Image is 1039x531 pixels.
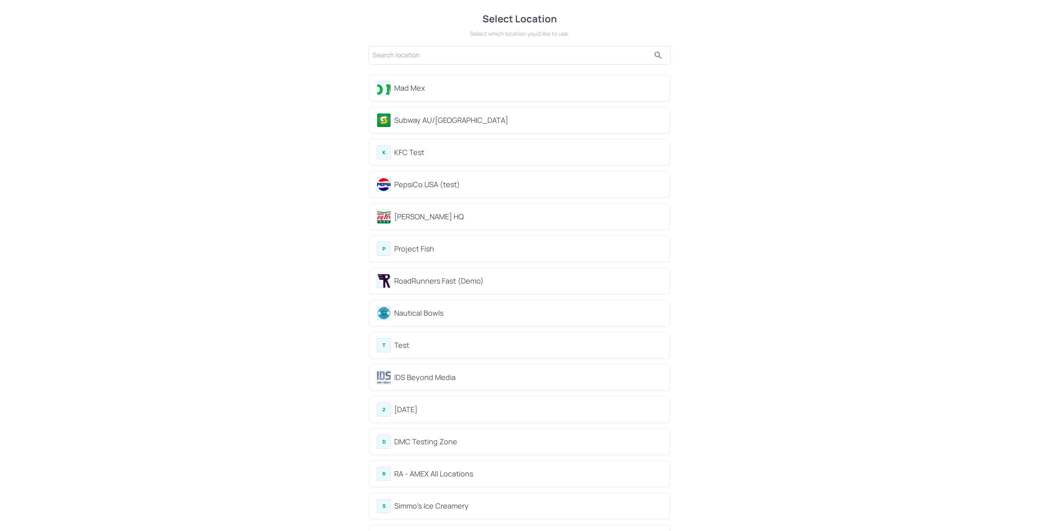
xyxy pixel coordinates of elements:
div: Subway AU/[GEOGRAPHIC_DATA] [394,115,662,126]
div: Select Location [367,11,672,26]
div: S [377,499,391,513]
div: IDS Beyond Media [394,372,662,383]
img: avatar [377,114,391,127]
div: Project Fish [394,243,662,254]
div: KFC Test [394,147,662,158]
div: Mad Mex [394,83,662,94]
div: [DATE] [394,404,662,415]
img: avatar [377,210,391,223]
div: Nautical Bowls [394,308,662,319]
img: avatar [377,306,391,320]
div: [PERSON_NAME] HQ [394,211,662,222]
div: Test [394,340,662,351]
img: avatar [377,81,391,95]
div: PepsiCo USA (test) [394,179,662,190]
div: Simmo's Ice Creamery [394,500,662,511]
img: avatar [377,371,391,384]
div: K [377,145,391,160]
div: R [377,467,391,481]
img: avatar [377,178,391,191]
div: RoadRunners Fast (Demo) [394,275,662,286]
div: RA - AMEX All Locations [394,468,662,479]
div: D [377,435,391,449]
div: DMC Testing Zone [394,436,662,447]
div: T [377,338,391,352]
div: Select which location you’d like to use. [367,29,672,38]
div: 2 [377,402,391,417]
input: Search location [373,49,650,62]
button: search [650,47,666,63]
div: P [377,242,391,256]
img: avatar [377,274,391,288]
